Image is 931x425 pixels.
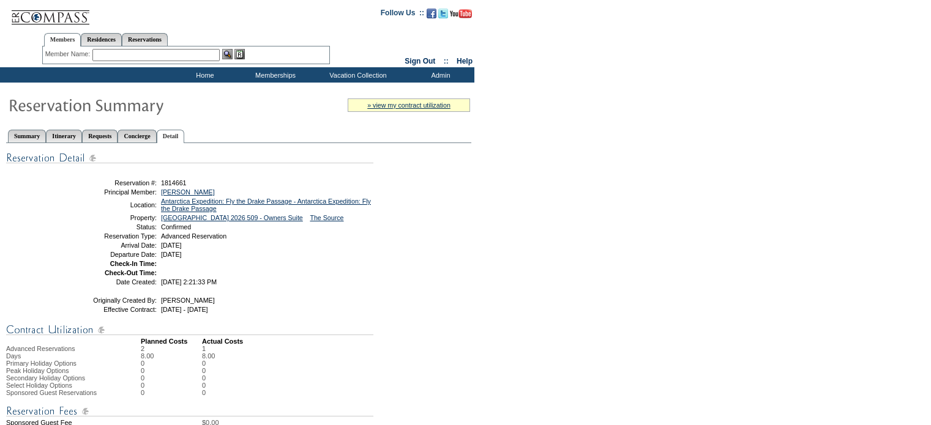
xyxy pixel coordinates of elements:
[450,9,472,18] img: Subscribe to our YouTube Channel
[6,382,72,389] span: Select Holiday Options
[202,345,215,352] td: 1
[161,214,303,221] a: [GEOGRAPHIC_DATA] 2026 509 - Owners Suite
[81,33,122,46] a: Residences
[405,57,435,65] a: Sign Out
[457,57,473,65] a: Help
[141,360,202,367] td: 0
[69,179,157,187] td: Reservation #:
[161,297,215,304] span: [PERSON_NAME]
[202,338,471,345] td: Actual Costs
[46,130,82,142] a: Itinerary
[118,130,156,142] a: Concierge
[105,269,157,276] strong: Check-Out Time:
[110,260,157,267] strong: Check-In Time:
[157,130,185,143] a: Detail
[69,232,157,240] td: Reservation Type:
[450,12,472,20] a: Subscribe to our YouTube Channel
[161,232,226,240] span: Advanced Reservation
[141,338,202,345] td: Planned Costs
[161,242,182,249] span: [DATE]
[309,67,404,83] td: Vacation Collection
[367,102,451,109] a: » view my contract utilization
[8,92,253,117] img: Reservaton Summary
[6,150,373,166] img: Reservation Detail
[404,67,474,83] td: Admin
[161,198,371,212] a: Antarctica Expedition: Fly the Drake Passage - Antarctica Expedition: Fly the Drake Passage
[202,382,215,389] td: 0
[161,223,191,231] span: Confirmed
[222,49,233,59] img: View
[381,7,424,22] td: Follow Us ::
[141,374,202,382] td: 0
[141,367,202,374] td: 0
[438,12,448,20] a: Follow us on Twitter
[161,188,215,196] a: [PERSON_NAME]
[141,345,202,352] td: 2
[6,360,77,367] span: Primary Holiday Options
[6,352,21,360] span: Days
[234,49,245,59] img: Reservations
[168,67,239,83] td: Home
[202,389,215,396] td: 0
[6,374,85,382] span: Secondary Holiday Options
[69,188,157,196] td: Principal Member:
[427,12,436,20] a: Become our fan on Facebook
[161,306,208,313] span: [DATE] - [DATE]
[6,389,97,396] span: Sponsored Guest Reservations
[69,214,157,221] td: Property:
[202,360,215,367] td: 0
[69,251,157,258] td: Departure Date:
[239,67,309,83] td: Memberships
[8,130,46,142] a: Summary
[82,130,118,142] a: Requests
[6,345,75,352] span: Advanced Reservations
[202,374,215,382] td: 0
[202,352,215,360] td: 8.00
[69,223,157,231] td: Status:
[161,278,217,286] span: [DATE] 2:21:33 PM
[161,251,182,258] span: [DATE]
[6,322,373,338] img: Contract Utilization
[141,389,202,396] td: 0
[69,278,157,286] td: Date Created:
[44,33,81,46] a: Members
[69,297,157,304] td: Originally Created By:
[310,214,343,221] a: The Source
[444,57,449,65] span: ::
[6,367,69,374] span: Peak Holiday Options
[141,352,202,360] td: 8.00
[202,367,215,374] td: 0
[122,33,168,46] a: Reservations
[161,179,187,187] span: 1814661
[69,242,157,249] td: Arrival Date:
[45,49,92,59] div: Member Name:
[438,9,448,18] img: Follow us on Twitter
[6,404,373,419] img: Reservation Fees
[69,198,157,212] td: Location:
[69,306,157,313] td: Effective Contract:
[141,382,202,389] td: 0
[427,9,436,18] img: Become our fan on Facebook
